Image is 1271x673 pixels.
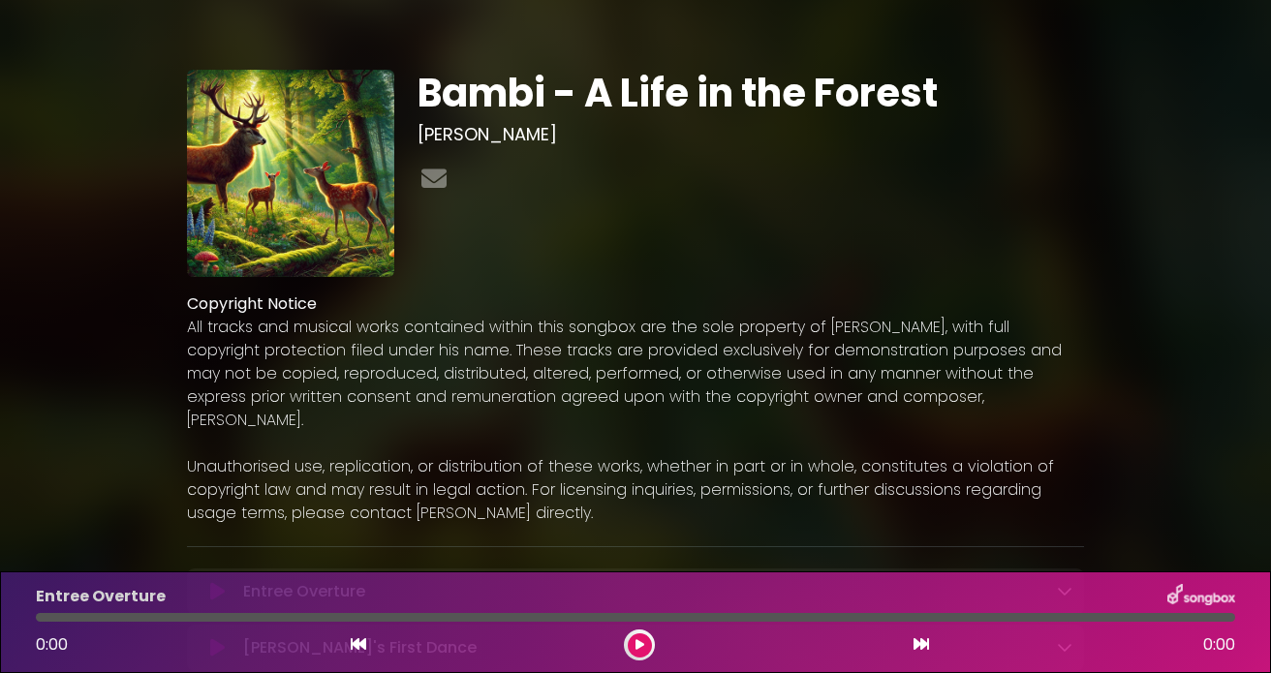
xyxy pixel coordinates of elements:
[1167,584,1235,609] img: songbox-logo-white.png
[187,70,394,277] img: EvbfohkOQbSMZIVMbkAt
[418,124,1085,145] h3: [PERSON_NAME]
[1203,633,1235,657] span: 0:00
[418,70,1085,116] h1: Bambi - A Life in the Forest
[36,633,68,656] span: 0:00
[187,316,1084,432] p: All tracks and musical works contained within this songbox are the sole property of [PERSON_NAME]...
[187,292,317,315] strong: Copyright Notice
[36,585,166,608] p: Entree Overture
[187,455,1084,525] p: Unauthorised use, replication, or distribution of these works, whether in part or in whole, const...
